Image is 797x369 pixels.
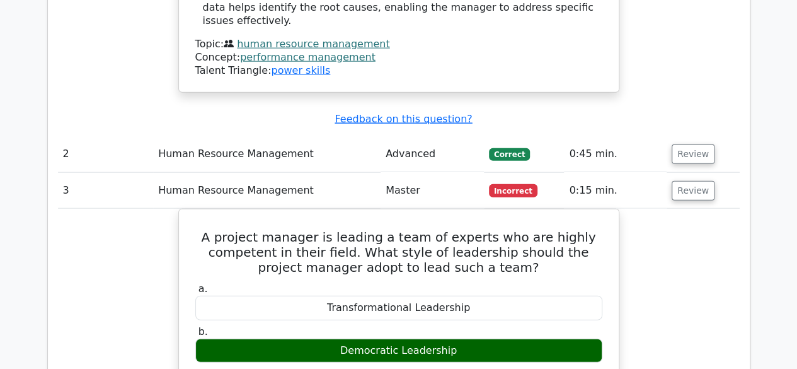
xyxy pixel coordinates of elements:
[198,325,208,337] span: b.
[381,173,484,209] td: Master
[237,38,389,50] a: human resource management
[195,38,602,77] div: Talent Triangle:
[195,296,602,320] div: Transformational Leadership
[672,144,714,164] button: Review
[271,64,330,76] a: power skills
[564,173,667,209] td: 0:15 min.
[194,230,604,275] h5: A project manager is leading a team of experts who are highly competent in their field. What styl...
[58,136,154,172] td: 2
[195,339,602,363] div: Democratic Leadership
[198,283,208,295] span: a.
[195,51,602,64] div: Concept:
[153,173,381,209] td: Human Resource Management
[672,181,714,201] button: Review
[489,184,537,197] span: Incorrect
[381,136,484,172] td: Advanced
[335,113,472,125] a: Feedback on this question?
[489,148,530,161] span: Correct
[195,38,602,51] div: Topic:
[564,136,667,172] td: 0:45 min.
[153,136,381,172] td: Human Resource Management
[58,173,154,209] td: 3
[240,51,376,63] a: performance management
